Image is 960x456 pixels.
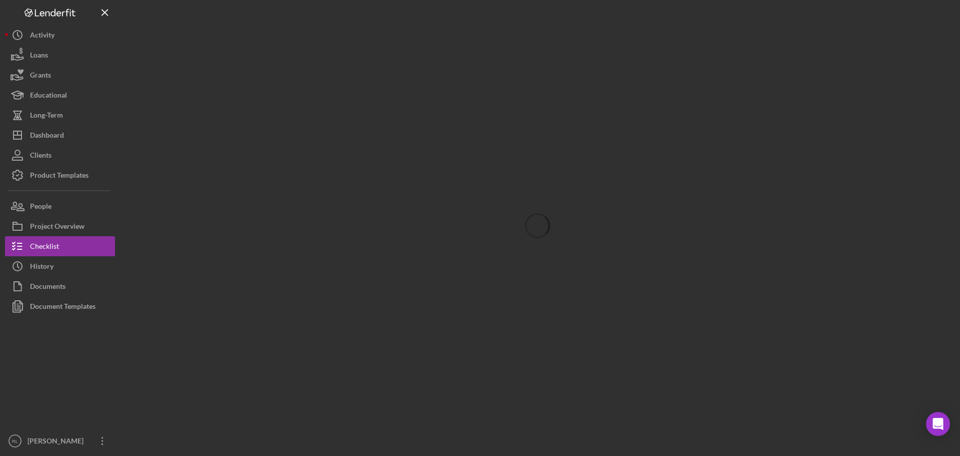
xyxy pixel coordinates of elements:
div: Loans [30,45,48,68]
div: Clients [30,145,51,168]
button: Checklist [5,236,115,256]
button: Dashboard [5,125,115,145]
div: Project Overview [30,216,84,239]
button: Document Templates [5,296,115,316]
div: History [30,256,53,279]
div: Open Intercom Messenger [926,412,950,436]
text: RL [12,438,18,444]
button: Activity [5,25,115,45]
div: Grants [30,65,51,88]
button: Educational [5,85,115,105]
button: Long-Term [5,105,115,125]
div: Product Templates [30,165,88,188]
div: People [30,196,51,219]
button: Project Overview [5,216,115,236]
button: Product Templates [5,165,115,185]
button: People [5,196,115,216]
div: Dashboard [30,125,64,148]
div: Documents [30,276,65,299]
div: [PERSON_NAME] [25,431,90,453]
button: Documents [5,276,115,296]
button: Grants [5,65,115,85]
button: RL[PERSON_NAME] [5,431,115,451]
button: Loans [5,45,115,65]
div: Long-Term [30,105,63,128]
div: Document Templates [30,296,95,319]
div: Educational [30,85,67,108]
button: Clients [5,145,115,165]
div: Checklist [30,236,59,259]
div: Activity [30,25,54,48]
button: History [5,256,115,276]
